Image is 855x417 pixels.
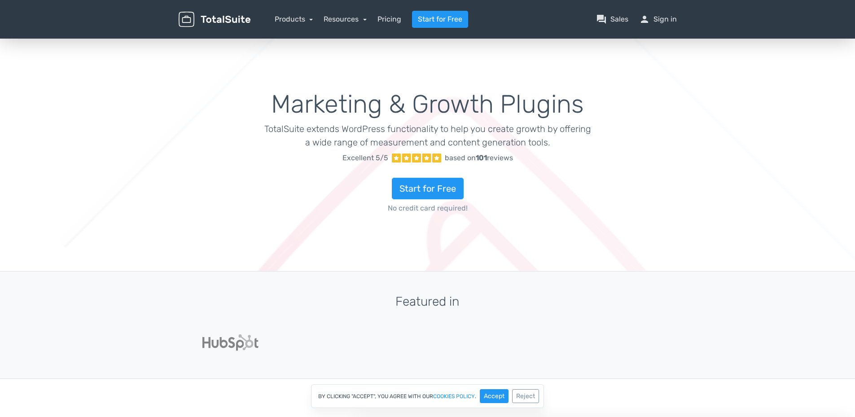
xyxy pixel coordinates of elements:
h3: Featured in [179,295,677,309]
img: TotalSuite for WordPress [179,12,250,27]
span: Excellent 5/5 [342,153,388,163]
a: Products [275,15,313,23]
div: based on reviews [445,153,513,163]
span: question_answer [596,14,607,25]
a: question_answerSales [596,14,628,25]
p: TotalSuite extends WordPress functionality to help you create growth by offering a wide range of ... [264,122,591,149]
span: No credit card required! [264,203,591,214]
a: cookies policy [433,394,475,399]
a: Start for Free [392,178,464,199]
a: Pricing [377,14,401,25]
a: Start for Free [412,11,468,28]
button: Reject [512,389,539,403]
div: By clicking "Accept", you agree with our . [311,384,544,408]
span: person [639,14,650,25]
strong: 101 [476,154,487,162]
button: Accept [480,389,509,403]
img: Hubspot [202,334,259,351]
a: personSign in [639,14,677,25]
a: Excellent 5/5 based on101reviews [264,149,591,167]
a: Resources [324,15,367,23]
h1: Marketing & Growth Plugins [264,91,591,119]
